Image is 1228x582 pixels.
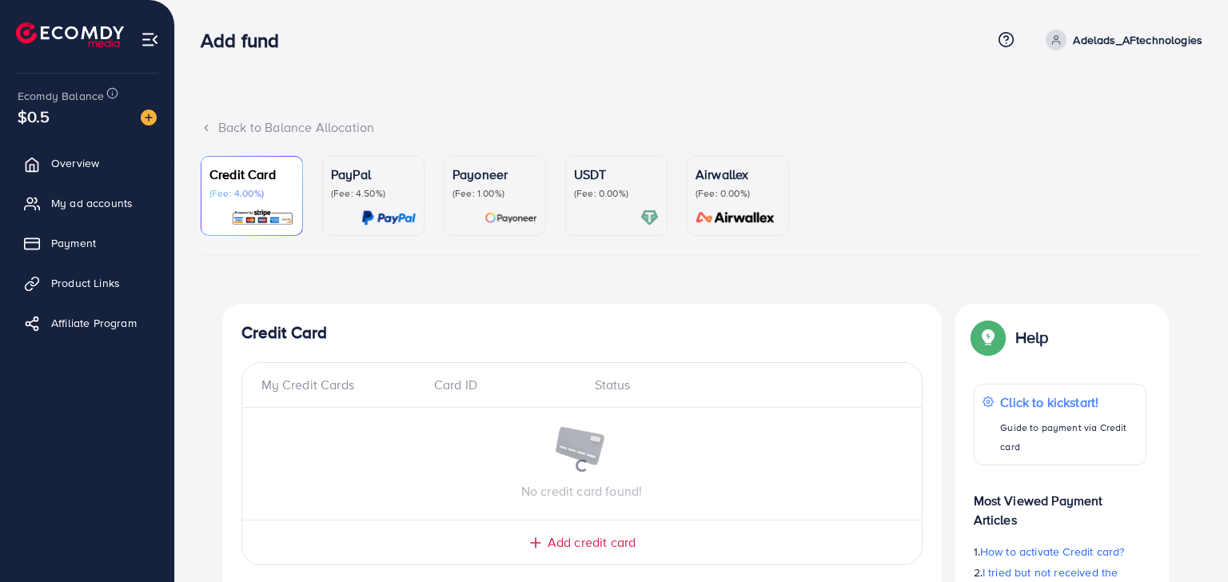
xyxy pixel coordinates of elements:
span: My ad accounts [51,195,133,211]
p: Most Viewed Payment Articles [974,478,1146,529]
span: $0.5 [18,105,50,128]
span: Payment [51,235,96,251]
span: Add credit card [548,533,636,552]
img: card [640,209,659,227]
p: (Fee: 0.00%) [574,187,659,200]
img: menu [141,30,159,49]
a: Overview [12,147,162,179]
p: Help [1015,328,1049,347]
img: card [484,209,537,227]
a: Product Links [12,267,162,299]
img: Popup guide [974,323,1003,352]
a: Affiliate Program [12,307,162,339]
p: Click to kickstart! [1000,393,1137,412]
span: Overview [51,155,99,171]
div: My Credit Cards [261,376,422,394]
p: (Fee: 4.50%) [331,187,416,200]
span: Ecomdy Balance [18,88,104,104]
p: 1. [974,542,1146,561]
img: logo [16,22,124,47]
p: (Fee: 1.00%) [453,187,537,200]
p: (Fee: 4.00%) [209,187,294,200]
span: Affiliate Program [51,315,137,331]
p: (Fee: 0.00%) [696,187,780,200]
p: Adelads_AFtechnologies [1073,30,1202,50]
img: card [691,209,780,227]
a: My ad accounts [12,187,162,219]
p: Payoneer [453,165,537,184]
img: card [231,209,294,227]
p: USDT [574,165,659,184]
div: Back to Balance Allocation [201,118,1202,137]
div: Status [582,376,903,394]
div: Card ID [421,376,582,394]
a: Adelads_AFtechnologies [1039,30,1202,50]
h4: Credit Card [241,323,923,343]
h3: Add fund [201,29,292,52]
p: Credit Card [209,165,294,184]
img: image [141,110,157,126]
p: PayPal [331,165,416,184]
span: How to activate Credit card? [980,544,1124,560]
p: Airwallex [696,165,780,184]
img: card [361,209,416,227]
p: Guide to payment via Credit card [1000,418,1137,456]
a: Payment [12,227,162,259]
span: Product Links [51,275,120,291]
